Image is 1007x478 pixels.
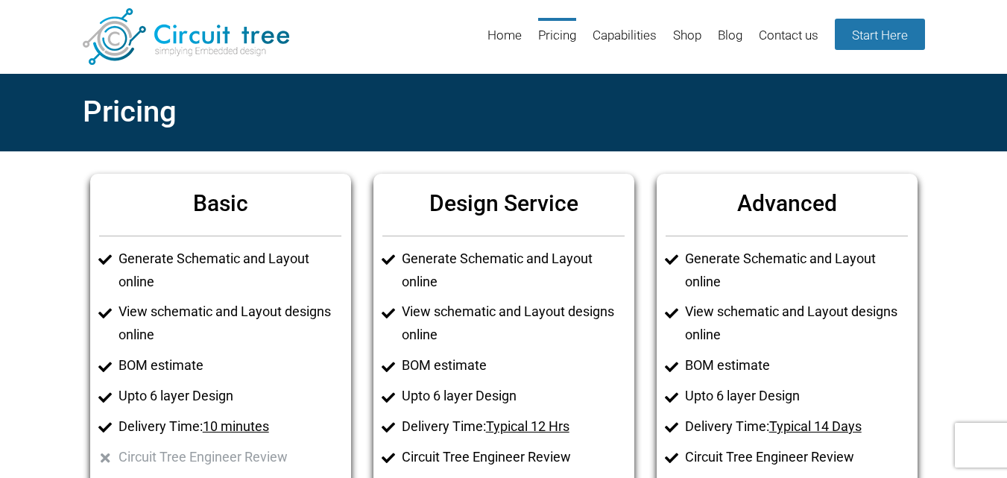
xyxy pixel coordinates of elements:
[119,354,341,377] li: BOM estimate
[685,248,908,294] li: Generate Schematic and Layout online
[685,415,908,438] li: Delivery Time:
[99,183,341,224] h6: Basic
[673,18,701,66] a: Shop
[382,183,625,224] h6: Design Service
[402,415,625,438] li: Delivery Time:
[119,446,341,469] li: Circuit Tree Engineer Review
[666,183,908,224] h6: Advanced
[538,18,576,66] a: Pricing
[593,18,657,66] a: Capabilities
[486,418,569,434] u: Typical 12 Hrs
[685,446,908,469] li: Circuit Tree Engineer Review
[119,415,341,438] li: Delivery Time:
[119,301,341,347] li: View schematic and Layout designs online
[402,248,625,294] li: Generate Schematic and Layout online
[119,248,341,294] li: Generate Schematic and Layout online
[685,354,908,377] li: BOM estimate
[769,418,862,434] u: Typical 14 Days
[759,18,818,66] a: Contact us
[119,385,341,408] li: Upto 6 layer Design
[402,446,625,469] li: Circuit Tree Engineer Review
[835,19,925,50] a: Start Here
[203,418,269,434] u: 10 minutes
[83,87,925,138] h2: Pricing
[402,301,625,347] li: View schematic and Layout designs online
[402,385,625,408] li: Upto 6 layer Design
[83,8,289,65] img: Circuit Tree
[685,385,908,408] li: Upto 6 layer Design
[402,354,625,377] li: BOM estimate
[487,18,522,66] a: Home
[685,301,908,347] li: View schematic and Layout designs online
[718,18,742,66] a: Blog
